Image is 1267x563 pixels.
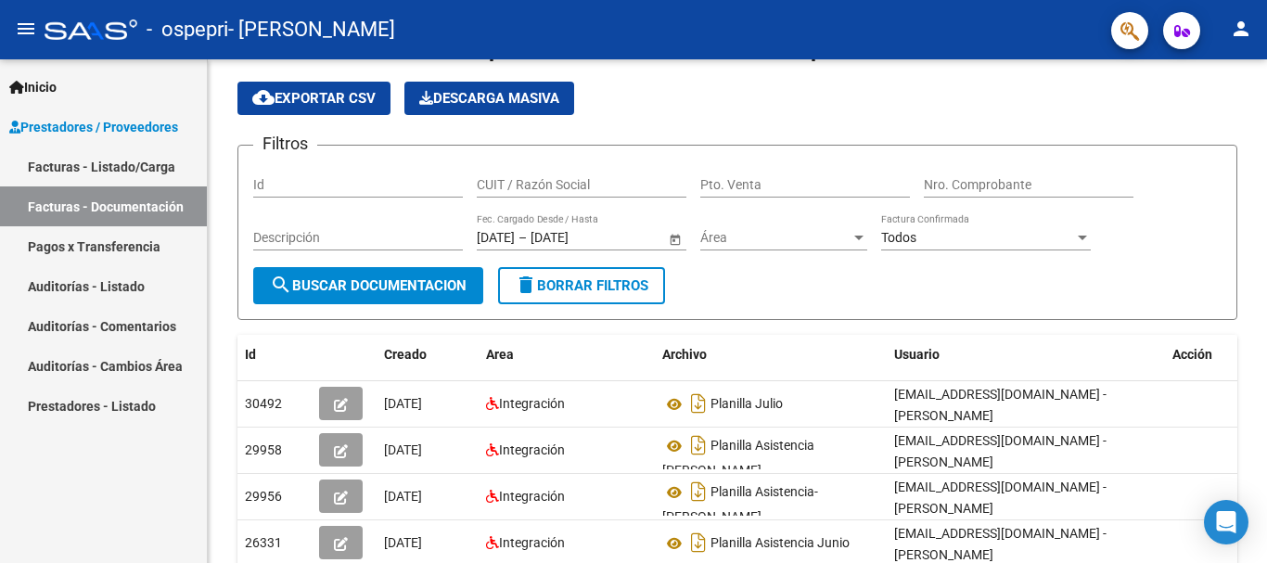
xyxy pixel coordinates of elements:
[9,117,178,137] span: Prestadores / Proveedores
[245,535,282,550] span: 26331
[384,489,422,504] span: [DATE]
[515,277,648,294] span: Borrar Filtros
[245,396,282,411] span: 30492
[384,347,427,362] span: Creado
[515,274,537,296] mat-icon: delete
[665,229,685,249] button: Open calendar
[686,528,710,557] i: Descargar documento
[686,430,710,460] i: Descargar documento
[662,347,707,362] span: Archivo
[404,82,574,115] button: Descarga Masiva
[1172,347,1212,362] span: Acción
[499,489,565,504] span: Integración
[894,433,1107,469] span: [EMAIL_ADDRESS][DOMAIN_NAME] - [PERSON_NAME]
[486,347,514,362] span: Area
[237,82,390,115] button: Exportar CSV
[499,535,565,550] span: Integración
[252,90,376,107] span: Exportar CSV
[499,442,565,457] span: Integración
[710,536,850,551] span: Planilla Asistencia Junio
[252,86,275,109] mat-icon: cloud_download
[894,347,940,362] span: Usuario
[887,335,1165,375] datatable-header-cell: Usuario
[662,439,814,479] span: Planilla Asistencia [PERSON_NAME]
[270,277,467,294] span: Buscar Documentacion
[881,230,916,245] span: Todos
[245,442,282,457] span: 29958
[700,230,851,246] span: Área
[686,389,710,418] i: Descargar documento
[245,489,282,504] span: 29956
[710,397,783,412] span: Planilla Julio
[1204,500,1248,544] div: Open Intercom Messenger
[655,335,887,375] datatable-header-cell: Archivo
[9,77,57,97] span: Inicio
[384,442,422,457] span: [DATE]
[499,396,565,411] span: Integración
[1230,18,1252,40] mat-icon: person
[498,267,665,304] button: Borrar Filtros
[477,230,515,246] input: Fecha inicio
[228,9,395,50] span: - [PERSON_NAME]
[686,477,710,506] i: Descargar documento
[419,90,559,107] span: Descarga Masiva
[894,526,1107,562] span: [EMAIL_ADDRESS][DOMAIN_NAME] - [PERSON_NAME]
[253,267,483,304] button: Buscar Documentacion
[377,335,479,375] datatable-header-cell: Creado
[662,485,818,525] span: Planilla Asistencia- [PERSON_NAME]
[253,131,317,157] h3: Filtros
[518,230,527,246] span: –
[1165,335,1258,375] datatable-header-cell: Acción
[404,82,574,115] app-download-masive: Descarga masiva de comprobantes (adjuntos)
[384,535,422,550] span: [DATE]
[270,274,292,296] mat-icon: search
[237,335,312,375] datatable-header-cell: Id
[245,347,256,362] span: Id
[147,9,228,50] span: - ospepri
[479,335,655,375] datatable-header-cell: Area
[384,396,422,411] span: [DATE]
[531,230,621,246] input: Fecha fin
[894,480,1107,516] span: [EMAIL_ADDRESS][DOMAIN_NAME] - [PERSON_NAME]
[15,18,37,40] mat-icon: menu
[894,387,1107,423] span: [EMAIL_ADDRESS][DOMAIN_NAME] - [PERSON_NAME]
